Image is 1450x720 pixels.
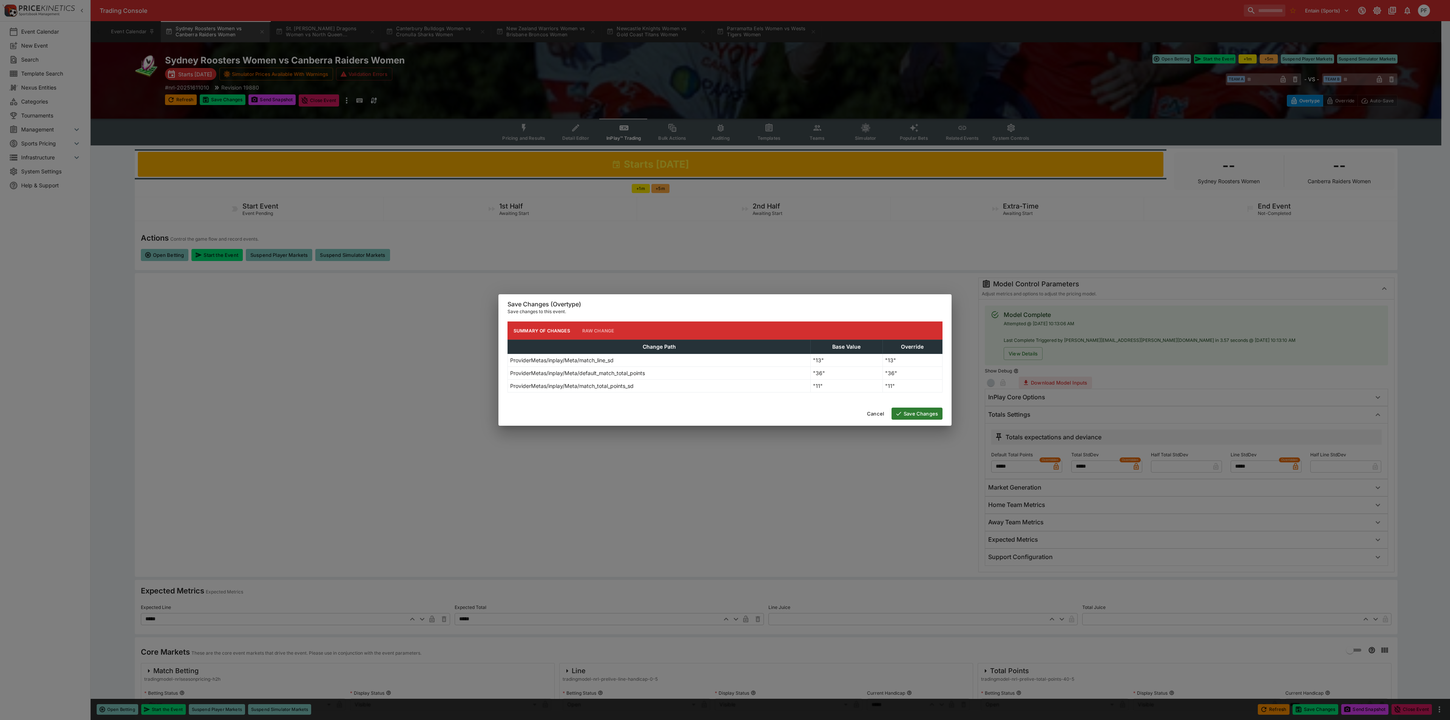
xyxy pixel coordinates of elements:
button: Summary of Changes [507,321,576,340]
th: Base Value [811,340,883,354]
p: ProviderMetas/inplay/Meta/match_line_sd [510,356,614,364]
th: Override [882,340,942,354]
h6: Save Changes (Overtype) [507,300,942,308]
td: "13" [811,354,883,367]
button: Raw Change [576,321,620,340]
p: ProviderMetas/inplay/Meta/match_total_points_sd [510,382,634,390]
td: "36" [811,367,883,380]
p: ProviderMetas/inplay/Meta/default_match_total_points [510,369,645,377]
td: "11" [811,380,883,392]
button: Save Changes [892,408,942,420]
td: "11" [882,380,942,392]
th: Change Path [508,340,811,354]
td: "13" [882,354,942,367]
button: Cancel [862,408,889,420]
td: "36" [882,367,942,380]
p: Save changes to this event. [507,308,942,315]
